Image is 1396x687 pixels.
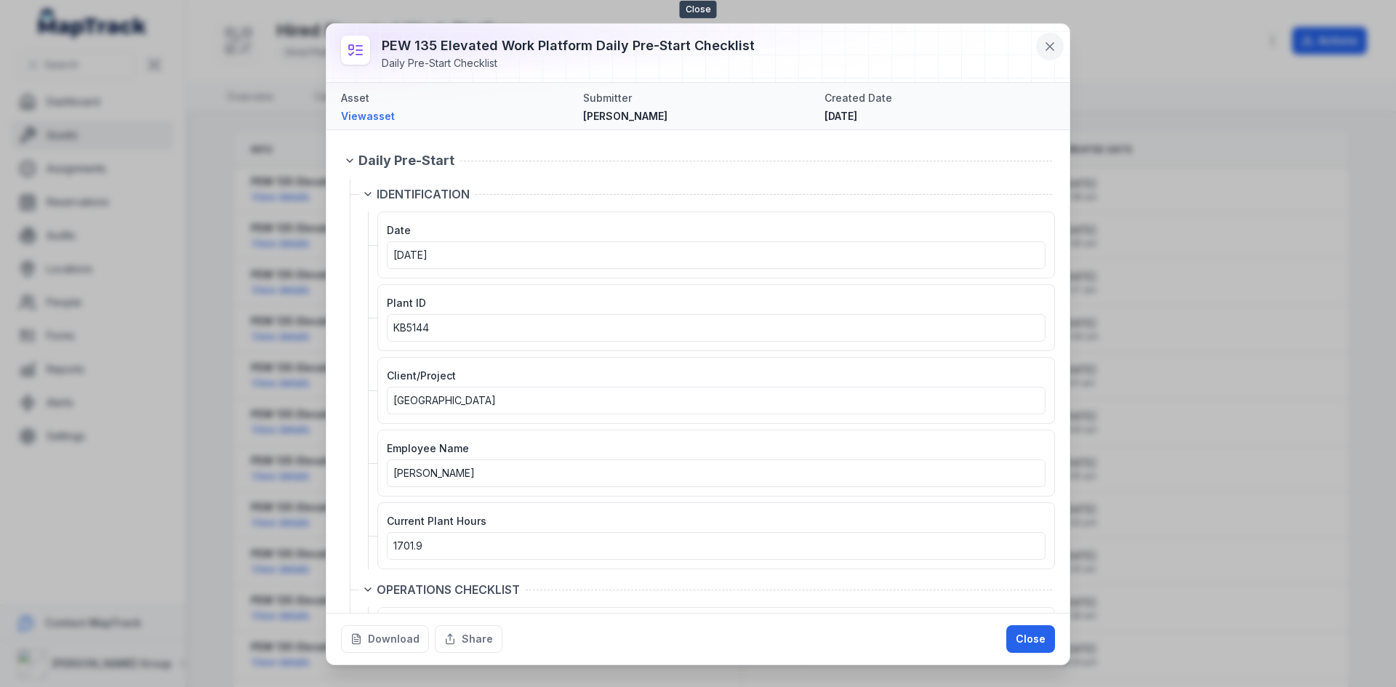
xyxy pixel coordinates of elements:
[387,369,456,382] span: Client/Project
[358,150,454,171] span: Daily Pre-Start
[341,109,571,124] a: Viewasset
[377,581,520,598] span: OPERATIONS CHECKLIST
[382,36,755,56] h3: PEW 135 Elevated Work Platform Daily Pre-Start Checklist
[387,442,469,454] span: Employee Name
[393,467,475,479] span: [PERSON_NAME]
[1006,625,1055,653] button: Close
[583,110,667,122] span: [PERSON_NAME]
[825,110,857,122] time: 8/9/2025, 11:49:54 AM
[393,394,496,406] span: [GEOGRAPHIC_DATA]
[825,110,857,122] span: [DATE]
[387,515,486,527] span: Current Plant Hours
[680,1,717,18] span: Close
[387,224,411,236] span: Date
[393,321,429,334] span: KB5144
[583,92,632,104] span: Submitter
[825,92,892,104] span: Created Date
[341,92,369,104] span: Asset
[393,249,428,261] span: [DATE]
[393,249,428,261] time: 8/9/2025, 12:00:00 AM
[393,539,422,552] span: 1701.9
[382,56,755,71] div: Daily Pre-Start Checklist
[341,625,429,653] button: Download
[435,625,502,653] button: Share
[377,185,470,203] span: IDENTIFICATION
[387,297,426,309] span: Plant ID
